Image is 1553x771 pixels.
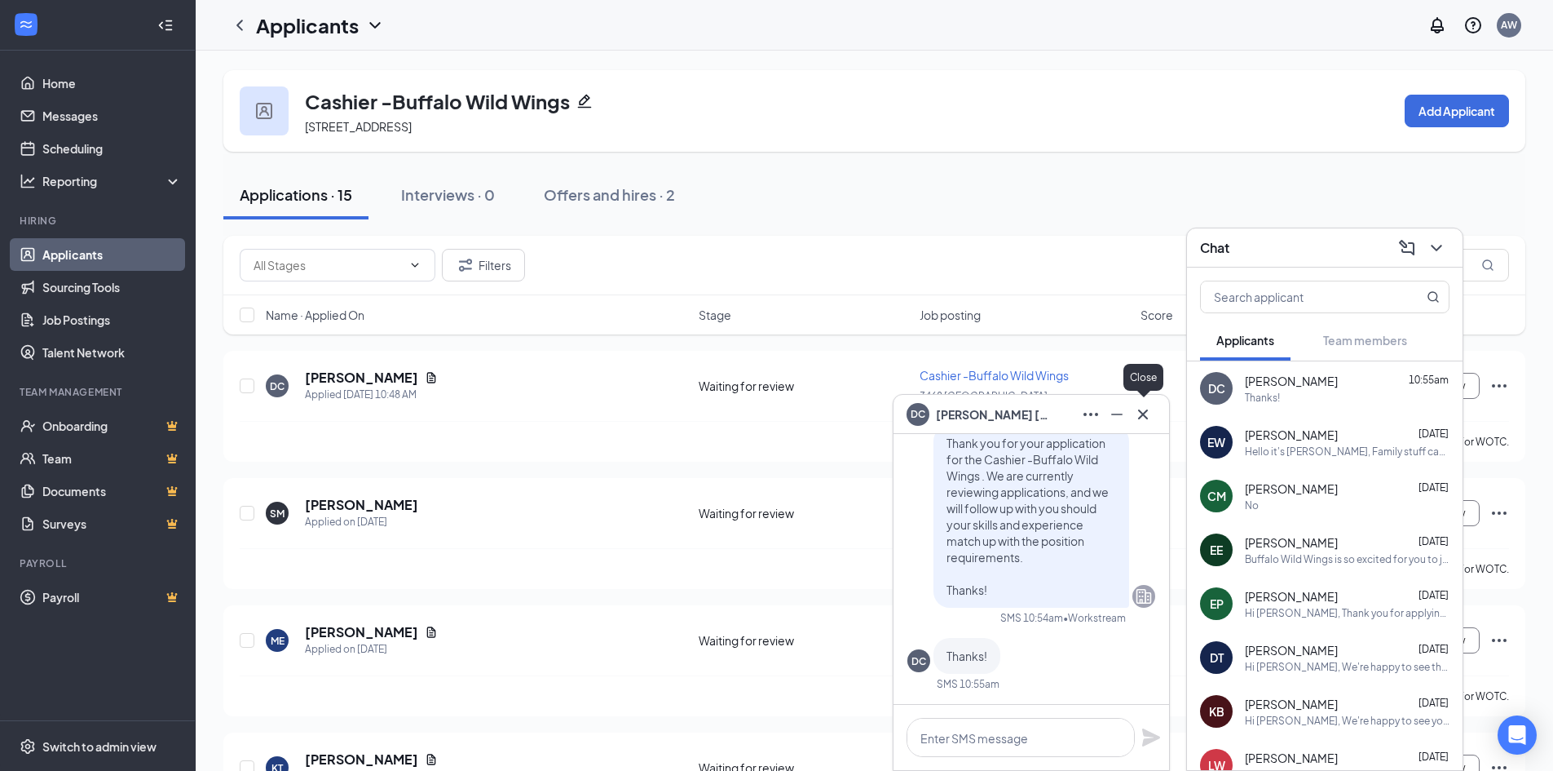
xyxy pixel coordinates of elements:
div: Thanks! [1245,391,1280,405]
div: CM [1207,488,1226,504]
span: Thanks! [946,649,987,663]
svg: Document [425,753,438,766]
svg: MagnifyingGlass [1427,290,1440,304]
div: DC [1208,380,1225,397]
div: Switch to admin view [42,738,157,755]
svg: Minimize [1107,405,1127,424]
span: [PERSON_NAME] [1245,642,1338,658]
button: ComposeMessage [1394,235,1420,261]
div: DC [270,379,285,393]
svg: Ellipses [1489,503,1509,523]
span: Score [1140,307,1173,323]
span: • Workstream [1063,611,1126,625]
a: PayrollCrown [42,581,182,614]
svg: Document [425,626,438,639]
div: ME [271,634,285,648]
div: Interviews · 0 [401,184,495,205]
svg: Document [425,371,438,384]
h1: Applicants [256,11,359,39]
svg: Collapse [157,17,174,33]
div: Reporting [42,173,183,189]
button: Cross [1130,401,1156,428]
div: Applications · 15 [240,184,352,205]
div: AW [1501,18,1517,32]
h5: [PERSON_NAME] [305,369,418,387]
h5: [PERSON_NAME] [305,496,418,514]
span: [PERSON_NAME] [1245,534,1338,551]
div: Hi [PERSON_NAME], Thank you for applying for a server position with our company. We'd like to set... [1245,606,1449,620]
div: SM [270,507,285,521]
svg: Ellipses [1081,405,1101,424]
div: Waiting for review [699,505,910,521]
div: Hiring [20,214,179,228]
input: All Stages [254,256,402,274]
div: Applied on [DATE] [305,641,438,658]
a: Messages [42,100,182,132]
button: ChevronDown [1423,235,1449,261]
div: Close [1123,364,1163,391]
svg: Notifications [1427,16,1447,35]
div: Offers and hires · 2 [544,184,675,205]
div: Waiting for review [699,378,910,394]
span: [PERSON_NAME] [1245,750,1338,766]
svg: Cross [1133,405,1153,424]
svg: QuestionInfo [1463,16,1483,35]
svg: ChevronDown [1427,238,1446,258]
div: Hi [PERSON_NAME], We're happy to see you applied for a server position with our establishment. We... [1245,714,1449,728]
h5: [PERSON_NAME] [305,751,418,769]
a: Sourcing Tools [42,271,182,304]
span: [PERSON_NAME] [1245,588,1338,605]
svg: WorkstreamLogo [18,16,34,33]
svg: Ellipses [1489,376,1509,396]
input: Search applicant [1201,281,1394,312]
div: Applied [DATE] 10:48 AM [305,387,438,403]
h5: [PERSON_NAME] [305,623,418,641]
svg: Plane [1141,728,1161,747]
div: Payroll [20,556,179,570]
a: Talent Network [42,336,182,369]
div: Hi [PERSON_NAME], We're happy to see that you applied for a server position with our company. we'... [1245,660,1449,674]
div: DC [911,654,926,668]
span: [PERSON_NAME] [1245,481,1338,497]
div: Applied on [DATE] [305,514,418,530]
div: EP [1210,596,1224,612]
div: No [1245,498,1259,512]
svg: Settings [20,738,36,755]
span: Team members [1323,333,1407,348]
a: Home [42,67,182,100]
svg: Filter [456,255,475,275]
span: Name · Applied On [266,307,364,323]
span: [PERSON_NAME] [1245,373,1338,389]
span: [STREET_ADDRESS] [305,119,412,134]
a: Scheduling [42,132,182,165]
span: [PERSON_NAME] [PERSON_NAME] [936,405,1050,423]
a: OnboardingCrown [42,410,182,442]
button: Filter Filters [442,249,525,281]
a: Applicants [42,238,182,271]
h3: Cashier -Buffalo Wild Wings [305,87,570,115]
span: Job posting [920,307,981,323]
span: [DATE] [1418,643,1449,655]
span: [DATE] [1418,535,1449,547]
span: [DATE] [1418,751,1449,763]
div: EE [1210,542,1223,558]
svg: Ellipses [1489,631,1509,650]
span: [PERSON_NAME] [1245,696,1338,712]
span: [DATE] [1418,589,1449,601]
svg: ComposeMessage [1397,238,1417,258]
a: Job Postings [42,304,182,336]
span: Thank you for your application for the Cashier -Buffalo Wild Wings . We are currently reviewing a... [946,436,1109,597]
span: [PERSON_NAME] [1245,427,1338,443]
div: EW [1207,434,1225,450]
div: Team Management [20,385,179,399]
a: TeamCrown [42,442,182,475]
span: [DATE] [1418,697,1449,709]
svg: ChevronDown [365,16,385,35]
svg: MagnifyingGlass [1481,259,1494,272]
button: Add Applicant [1405,95,1509,127]
svg: ChevronLeft [230,16,249,35]
div: Open Intercom Messenger [1498,716,1537,755]
svg: Analysis [20,173,36,189]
